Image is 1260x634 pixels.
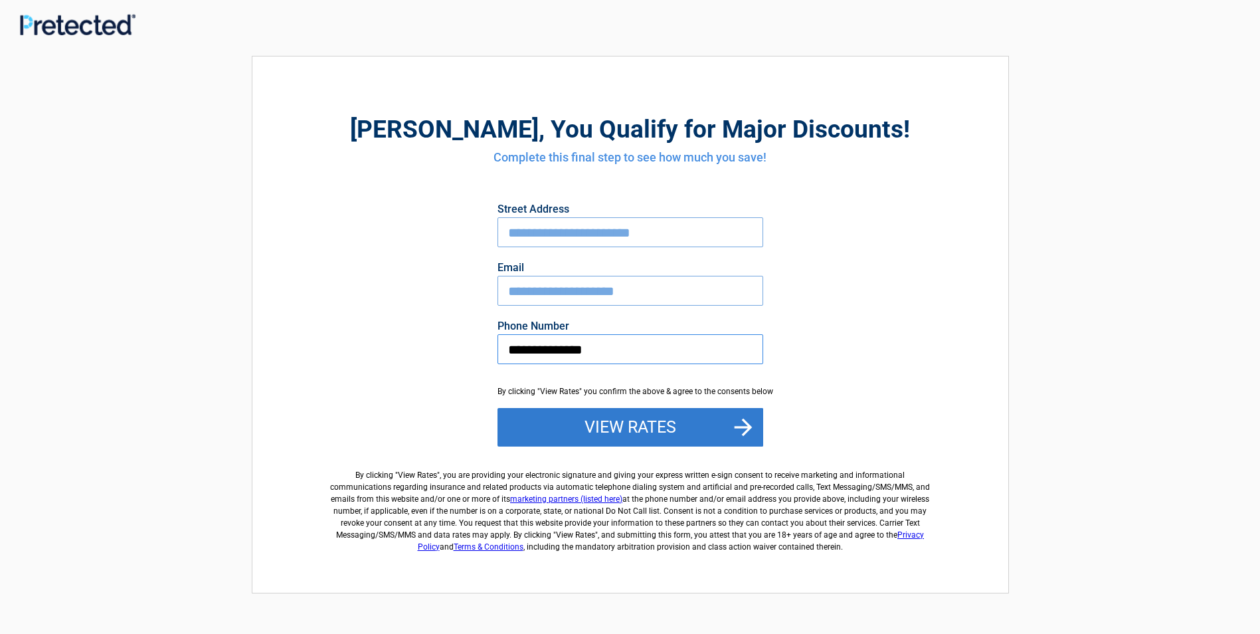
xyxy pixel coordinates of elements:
[510,494,622,504] a: marketing partners (listed here)
[497,204,763,215] label: Street Address
[497,321,763,332] label: Phone Number
[325,113,935,146] h2: , You Qualify for Major Discounts!
[325,459,935,553] label: By clicking " ", you are providing your electronic signature and giving your express written e-si...
[454,542,523,552] a: Terms & Conditions
[350,115,539,144] span: [PERSON_NAME]
[20,14,135,35] img: Main Logo
[325,149,935,166] h4: Complete this final step to see how much you save!
[497,385,763,397] div: By clicking "View Rates" you confirm the above & agree to the consents below
[497,408,763,447] button: View Rates
[497,263,763,273] label: Email
[418,530,925,552] a: Privacy Policy
[398,471,437,480] span: View Rates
